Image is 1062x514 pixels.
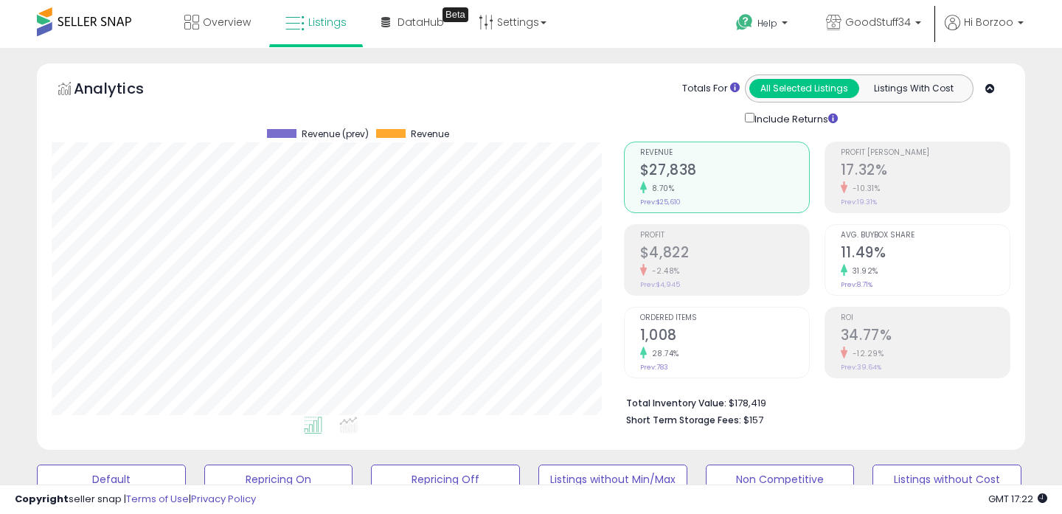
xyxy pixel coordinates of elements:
[841,232,1010,240] span: Avg. Buybox Share
[640,232,809,240] span: Profit
[964,15,1013,29] span: Hi Borzoo
[640,162,809,181] h2: $27,838
[847,348,884,359] small: -12.29%
[37,465,186,494] button: Default
[640,149,809,157] span: Revenue
[841,314,1010,322] span: ROI
[647,348,679,359] small: 28.74%
[734,110,855,127] div: Include Returns
[204,465,353,494] button: Repricing On
[640,314,809,322] span: Ordered Items
[647,183,675,194] small: 8.70%
[640,244,809,264] h2: $4,822
[626,393,999,411] li: $178,419
[626,414,741,426] b: Short Term Storage Fees:
[749,79,859,98] button: All Selected Listings
[647,265,680,277] small: -2.48%
[640,327,809,347] h2: 1,008
[203,15,251,29] span: Overview
[74,78,173,103] h5: Analytics
[371,465,520,494] button: Repricing Off
[126,492,189,506] a: Terms of Use
[682,82,740,96] div: Totals For
[302,129,369,139] span: Revenue (prev)
[841,327,1010,347] h2: 34.77%
[847,183,881,194] small: -10.31%
[872,465,1021,494] button: Listings without Cost
[841,162,1010,181] h2: 17.32%
[845,15,911,29] span: GoodStuff34
[847,265,878,277] small: 31.92%
[308,15,347,29] span: Listings
[15,493,256,507] div: seller snap | |
[15,492,69,506] strong: Copyright
[841,198,877,206] small: Prev: 19.31%
[706,465,855,494] button: Non Competitive
[640,280,680,289] small: Prev: $4,945
[757,17,777,29] span: Help
[442,7,468,22] div: Tooltip anchor
[743,413,763,427] span: $157
[841,149,1010,157] span: Profit [PERSON_NAME]
[735,13,754,32] i: Get Help
[841,280,872,289] small: Prev: 8.71%
[398,15,444,29] span: DataHub
[841,244,1010,264] h2: 11.49%
[640,363,668,372] small: Prev: 783
[724,2,802,48] a: Help
[945,15,1024,48] a: Hi Borzoo
[538,465,687,494] button: Listings without Min/Max
[858,79,968,98] button: Listings With Cost
[841,363,881,372] small: Prev: 39.64%
[988,492,1047,506] span: 2025-09-15 17:22 GMT
[626,397,726,409] b: Total Inventory Value:
[640,198,681,206] small: Prev: $25,610
[411,129,449,139] span: Revenue
[191,492,256,506] a: Privacy Policy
